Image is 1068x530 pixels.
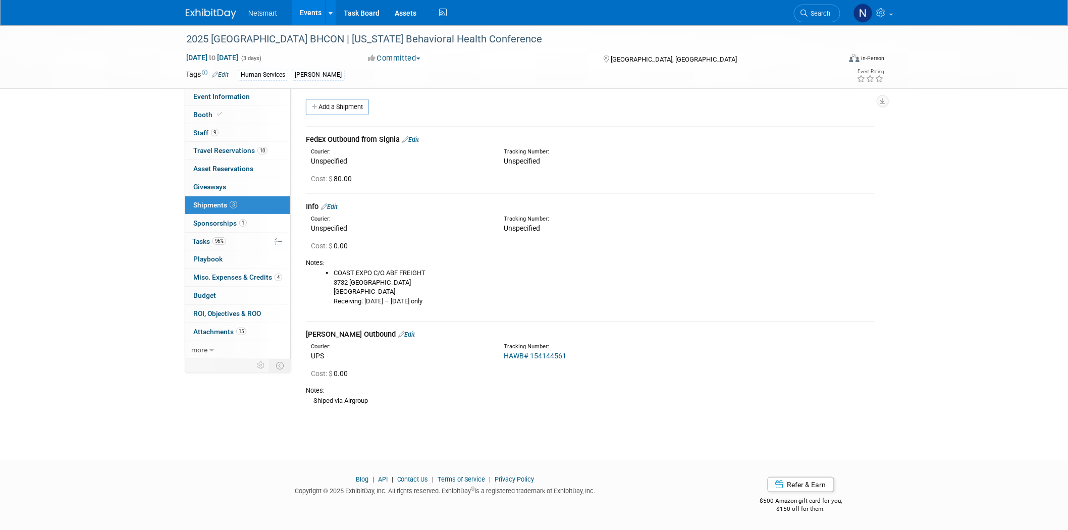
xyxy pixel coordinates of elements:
span: | [389,475,396,483]
div: 2025 [GEOGRAPHIC_DATA] BHCON | [US_STATE] Behavioral Health Conference [183,30,825,48]
a: Terms of Service [438,475,486,483]
a: Blog [356,475,368,483]
a: Playbook [185,250,290,268]
span: 3 [230,201,237,208]
span: | [487,475,494,483]
div: Courier: [311,215,489,223]
span: Cost: $ [311,242,334,250]
div: [PERSON_NAME] Outbound [306,329,875,340]
a: Travel Reservations10 [185,142,290,160]
span: 96% [212,237,226,245]
a: Giveaways [185,178,290,196]
a: Edit [321,203,338,210]
span: [DATE] [DATE] [186,53,239,62]
span: Budget [193,291,216,299]
div: Event Rating [857,69,884,74]
span: Asset Reservations [193,165,253,173]
span: ROI, Objectives & ROO [193,309,261,317]
div: FedEx Outbound from Signia [306,134,875,145]
span: Playbook [193,255,223,263]
div: Info [306,201,875,212]
img: ExhibitDay [186,9,236,19]
a: Tasks96% [185,233,290,250]
td: Toggle Event Tabs [270,359,291,372]
div: $500 Amazon gift card for you, [720,490,883,513]
span: (3 days) [240,55,261,62]
span: Netsmart [248,9,277,17]
img: Format-Inperson.png [849,54,860,62]
div: Courier: [311,148,489,156]
div: Tracking Number: [504,215,730,223]
span: [GEOGRAPHIC_DATA], [GEOGRAPHIC_DATA] [611,56,737,63]
a: Budget [185,287,290,304]
a: Edit [212,71,229,78]
a: Privacy Policy [495,475,535,483]
sup: ® [471,486,475,492]
button: Committed [364,53,424,64]
a: API [378,475,388,483]
span: Unspecified [504,157,540,165]
a: Staff9 [185,124,290,142]
span: Travel Reservations [193,146,268,154]
div: Copyright © 2025 ExhibitDay, Inc. All rights reserved. ExhibitDay is a registered trademark of Ex... [186,484,705,496]
span: Booth [193,111,224,119]
span: Sponsorships [193,219,247,227]
span: Unspecified [504,224,540,232]
span: 4 [275,274,282,281]
div: $150 off for them. [720,505,883,513]
td: Tags [186,69,229,81]
span: 1 [239,219,247,227]
span: 80.00 [311,175,356,183]
div: Tracking Number: [504,343,730,351]
span: to [207,54,217,62]
span: 15 [236,328,246,335]
span: Event Information [193,92,250,100]
span: Cost: $ [311,175,334,183]
a: Asset Reservations [185,160,290,178]
div: Human Services [238,70,288,80]
span: 0.00 [311,242,352,250]
span: 9 [211,129,219,136]
a: Booth [185,106,290,124]
td: Personalize Event Tab Strip [252,359,270,372]
div: Courier: [311,343,489,351]
div: Unspecified [311,156,489,166]
a: Refer & Earn [768,477,834,492]
a: Search [794,5,840,22]
span: more [191,346,207,354]
i: Booth reservation complete [217,112,222,117]
img: Nina Finn [853,4,873,23]
span: Attachments [193,328,246,336]
span: Shipments [193,201,237,209]
span: 10 [257,147,268,154]
div: Unspecified [311,223,489,233]
a: Event Information [185,88,290,105]
span: Tasks [192,237,226,245]
div: [PERSON_NAME] [292,70,345,80]
a: ROI, Objectives & ROO [185,305,290,323]
span: | [370,475,377,483]
li: COAST EXPO C/O ABF FREIGHT 3732 [GEOGRAPHIC_DATA] [GEOGRAPHIC_DATA] Receiving: [DATE] – [DATE] only [334,269,875,306]
div: Notes: [306,386,875,395]
span: 0.00 [311,369,352,378]
a: Edit [398,331,415,338]
a: more [185,341,290,359]
span: Staff [193,129,219,137]
a: Shipments3 [185,196,290,214]
div: UPS [311,351,489,361]
span: Cost: $ [311,369,334,378]
span: Search [808,10,831,17]
div: Tracking Number: [504,148,730,156]
div: Event Format [781,52,885,68]
a: Sponsorships1 [185,215,290,232]
div: Notes: [306,258,875,268]
a: Edit [402,136,419,143]
a: Attachments15 [185,323,290,341]
div: In-Person [861,55,885,62]
a: Add a Shipment [306,99,369,115]
span: | [430,475,437,483]
a: Contact Us [397,475,429,483]
a: HAWB# 154144561 [504,352,566,360]
span: Giveaways [193,183,226,191]
span: Misc. Expenses & Credits [193,273,282,281]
